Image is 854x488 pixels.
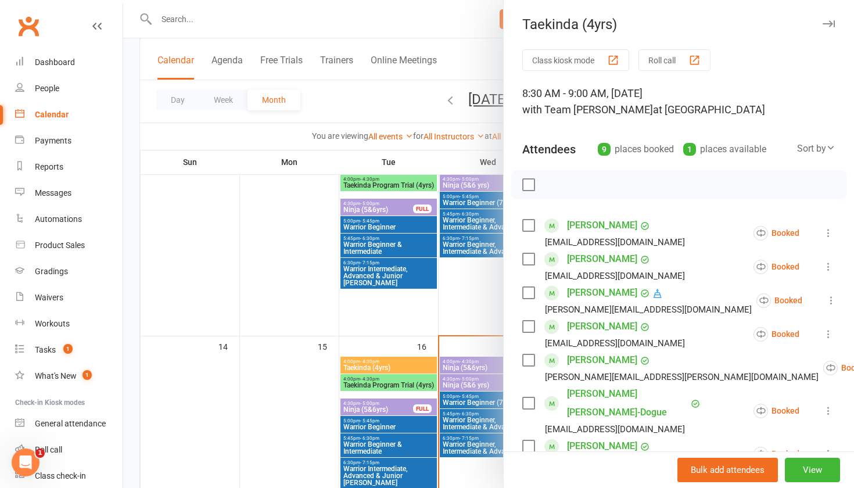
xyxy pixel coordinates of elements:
div: Booked [753,260,799,274]
a: Dashboard [15,49,123,76]
div: Booked [756,293,802,308]
div: [EMAIL_ADDRESS][DOMAIN_NAME] [545,268,685,284]
div: Reports [35,162,63,171]
div: Messages [35,188,71,198]
a: [PERSON_NAME] [PERSON_NAME]-Dogue [567,385,688,422]
a: [PERSON_NAME] [567,216,637,235]
a: General attendance kiosk mode [15,411,123,437]
div: General attendance [35,419,106,428]
div: Roll call [35,445,62,454]
div: [EMAIL_ADDRESS][DOMAIN_NAME] [545,235,685,250]
div: Calendar [35,110,69,119]
button: Roll call [638,49,711,71]
div: places available [683,141,766,157]
div: Sort by [797,141,835,156]
a: [PERSON_NAME] [567,437,637,455]
a: Gradings [15,259,123,285]
div: Booked [753,447,799,461]
a: Workouts [15,311,123,337]
div: Booked [753,226,799,241]
a: Reports [15,154,123,180]
span: 1 [35,448,45,458]
div: places booked [598,141,674,157]
div: 9 [598,143,611,156]
div: Tasks [35,345,56,354]
span: 1 [63,344,73,354]
div: Waivers [35,293,63,302]
a: Waivers [15,285,123,311]
a: Roll call [15,437,123,463]
button: Class kiosk mode [522,49,629,71]
a: What's New1 [15,363,123,389]
div: People [35,84,59,93]
button: View [785,458,840,482]
a: [PERSON_NAME] [567,351,637,369]
div: Workouts [35,319,70,328]
a: [PERSON_NAME] [567,317,637,336]
div: Class check-in [35,471,86,480]
a: Payments [15,128,123,154]
a: Messages [15,180,123,206]
div: Taekinda (4yrs) [504,16,854,33]
a: [PERSON_NAME] [567,250,637,268]
div: Booked [753,327,799,342]
div: Attendees [522,141,576,157]
a: [PERSON_NAME] [567,284,637,302]
div: 8:30 AM - 9:00 AM, [DATE] [522,85,835,118]
a: Tasks 1 [15,337,123,363]
span: at [GEOGRAPHIC_DATA] [653,103,765,116]
div: Product Sales [35,241,85,250]
div: Automations [35,214,82,224]
div: [PERSON_NAME][EMAIL_ADDRESS][PERSON_NAME][DOMAIN_NAME] [545,369,819,385]
a: Product Sales [15,232,123,259]
a: Clubworx [14,12,43,41]
div: Dashboard [35,58,75,67]
div: [EMAIL_ADDRESS][DOMAIN_NAME] [545,336,685,351]
div: [PERSON_NAME][EMAIL_ADDRESS][DOMAIN_NAME] [545,302,752,317]
a: Calendar [15,102,123,128]
div: Booked [753,404,799,418]
div: What's New [35,371,77,381]
button: Bulk add attendees [677,458,778,482]
div: Gradings [35,267,68,276]
div: Payments [35,136,71,145]
a: People [15,76,123,102]
div: 1 [683,143,696,156]
span: with Team [PERSON_NAME] [522,103,653,116]
iframe: Intercom live chat [12,448,40,476]
a: Automations [15,206,123,232]
span: 1 [82,370,92,380]
div: [EMAIL_ADDRESS][DOMAIN_NAME] [545,422,685,437]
